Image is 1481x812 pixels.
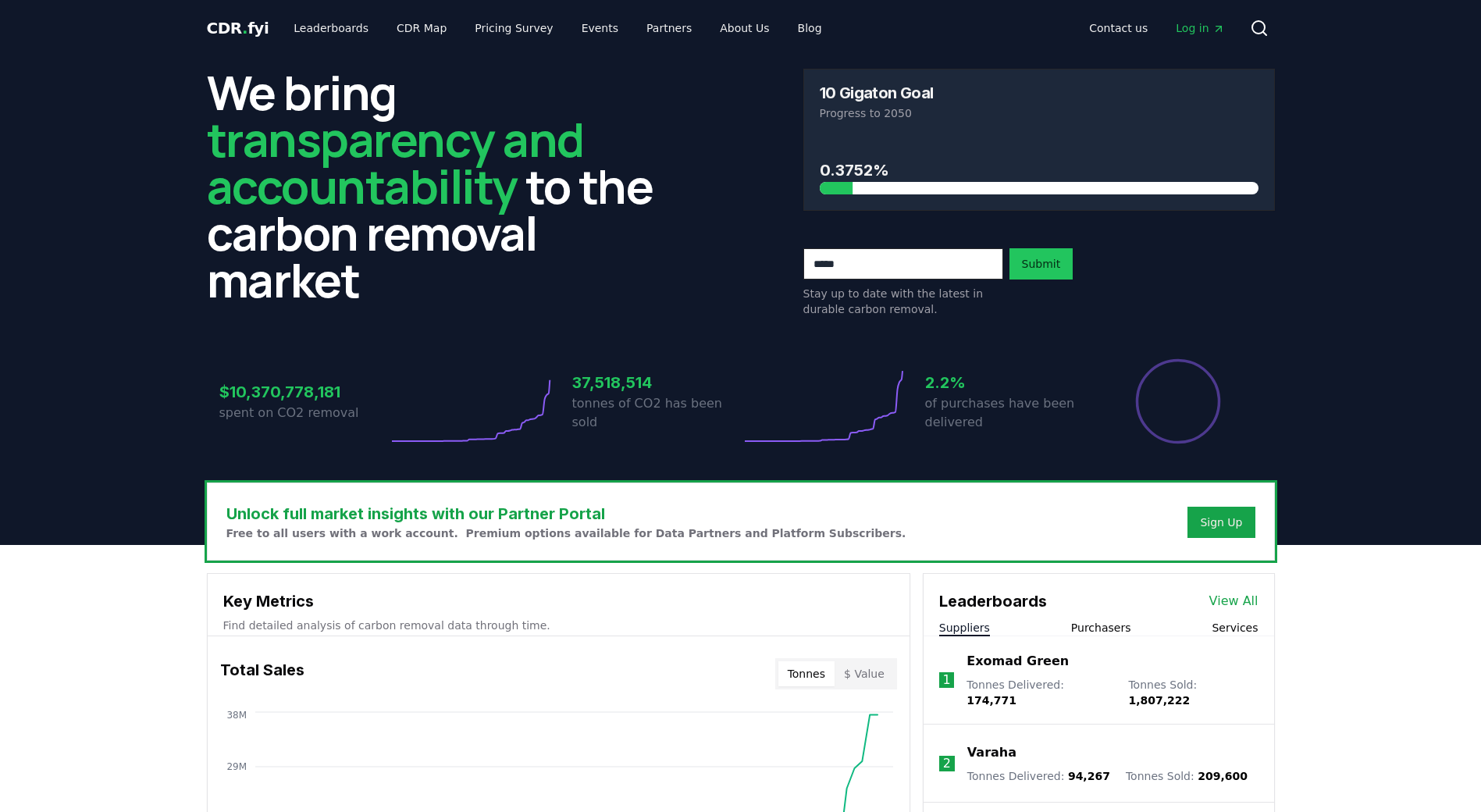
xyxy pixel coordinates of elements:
[384,14,459,42] a: CDR Map
[1077,14,1160,42] a: Contact us
[1068,770,1110,782] span: 94,267
[1187,507,1255,538] button: Sign Up
[223,589,894,613] h3: Key Metrics
[226,525,906,541] p: Free to all users with a work account. Premium options available for Data Partners and Platform S...
[572,371,741,394] h3: 37,518,514
[1212,620,1258,636] button: Services
[226,761,247,772] tspan: 29M
[219,404,388,422] p: spent on CO2 removal
[820,158,1258,182] h3: 0.3752%
[207,19,269,37] span: CDR fyi
[820,105,1258,121] p: Progress to 2050
[223,618,894,633] p: Find detailed analysis of carbon removal data through time.
[939,589,1047,613] h3: Leaderboards
[1128,677,1258,708] p: Tonnes Sold :
[835,661,894,686] button: $ Value
[281,14,381,42] a: Leaderboards
[967,743,1016,762] a: Varaha
[207,17,269,39] a: CDR.fyi
[1198,770,1248,782] span: 209,600
[967,652,1069,671] a: Exomad Green
[634,14,704,42] a: Partners
[707,14,781,42] a: About Us
[803,286,1003,317] p: Stay up to date with the latest in durable carbon removal.
[219,380,388,404] h3: $10,370,778,181
[1077,14,1237,42] nav: Main
[942,671,950,689] p: 1
[226,710,247,721] tspan: 38M
[1134,358,1222,445] div: Percentage of sales delivered
[242,19,247,37] span: .
[1128,694,1190,707] span: 1,807,222
[572,394,741,432] p: tonnes of CO2 has been sold
[925,371,1094,394] h3: 2.2%
[943,754,951,773] p: 2
[785,14,835,42] a: Blog
[1200,515,1242,530] a: Sign Up
[820,85,934,101] h3: 10 Gigaton Goal
[226,502,906,525] h3: Unlock full market insights with our Partner Portal
[207,69,678,303] h2: We bring to the carbon removal market
[220,658,304,689] h3: Total Sales
[1176,20,1224,36] span: Log in
[967,677,1113,708] p: Tonnes Delivered :
[1163,14,1237,42] a: Log in
[281,14,834,42] nav: Main
[967,694,1016,707] span: 174,771
[778,661,835,686] button: Tonnes
[1209,592,1258,611] a: View All
[939,620,990,636] button: Suppliers
[207,107,584,218] span: transparency and accountability
[1071,620,1131,636] button: Purchasers
[925,394,1094,432] p: of purchases have been delivered
[462,14,565,42] a: Pricing Survey
[1126,768,1248,784] p: Tonnes Sold :
[967,768,1110,784] p: Tonnes Delivered :
[569,14,631,42] a: Events
[1009,248,1073,280] button: Submit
